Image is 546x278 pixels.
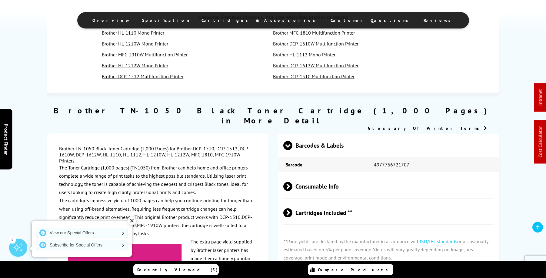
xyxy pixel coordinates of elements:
a: Glossary Of Printer Terms [368,126,487,131]
p: **Page yields are declared by the manufacturer in accordance with or occasionally estimated based... [278,231,499,268]
a: View our Special Offers [36,228,127,238]
span: Cartridges Included ** [283,202,493,224]
span: Overview [92,18,130,23]
span: Consumable Info [283,175,493,198]
a: Brother HL-1112 Mono Printer [273,52,335,58]
a: Brother DCP-1510 Multifunction Printer [273,73,355,79]
a: Brother MFC-1810 Multifunction Printer [273,30,355,36]
a: Brother HL-1212W Mono Printer [102,62,168,69]
a: Recently Viewed (5) [133,264,219,275]
a: Brother HL-1110 Mono Printer [102,30,164,36]
td: Barcode [278,157,366,172]
a: Brother DCP-1612W Multifunction Printer [273,62,358,69]
div: 2 [9,236,16,243]
a: ISO/IEC standards [420,238,457,244]
span: Reviews [424,18,454,23]
a: Brother DCP-1512 Multifunction Printer [102,73,183,79]
span: Compare Products [318,267,391,273]
span: Barcodes & Labels [283,134,493,157]
a: Cost Calculator [537,126,543,158]
div: ✕ [128,216,136,225]
a: Brother DCP-1610W Multifunction Printer [273,41,358,47]
span: Specification [142,18,189,23]
span: Recently Viewed (5) [137,267,218,273]
a: Brother MFC-1910W Multifunction Printer [102,52,188,58]
span: Customer Questions [331,18,411,23]
a: Subscribe for Special Offers [36,240,127,250]
span: Cartridges & Accessories [201,18,318,23]
a: Compare Products [308,264,393,275]
a: Intranet [537,89,543,106]
td: 4977766721707 [366,157,499,172]
a: Brother HL-1210W Mono Printer [102,41,168,47]
h2: Brother TN-1050 Black Toner Cartridge (1,000 Pages) in More Detail [47,106,499,126]
span: Product Finder [3,123,9,155]
p: The cartridge’s impressive yield of 1000 pages can help you continue printing for longer than whe... [59,196,256,238]
p: The Toner Cartridge (1,000 pages) (TN1050) from Brother can help home and office printers complet... [59,164,256,197]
